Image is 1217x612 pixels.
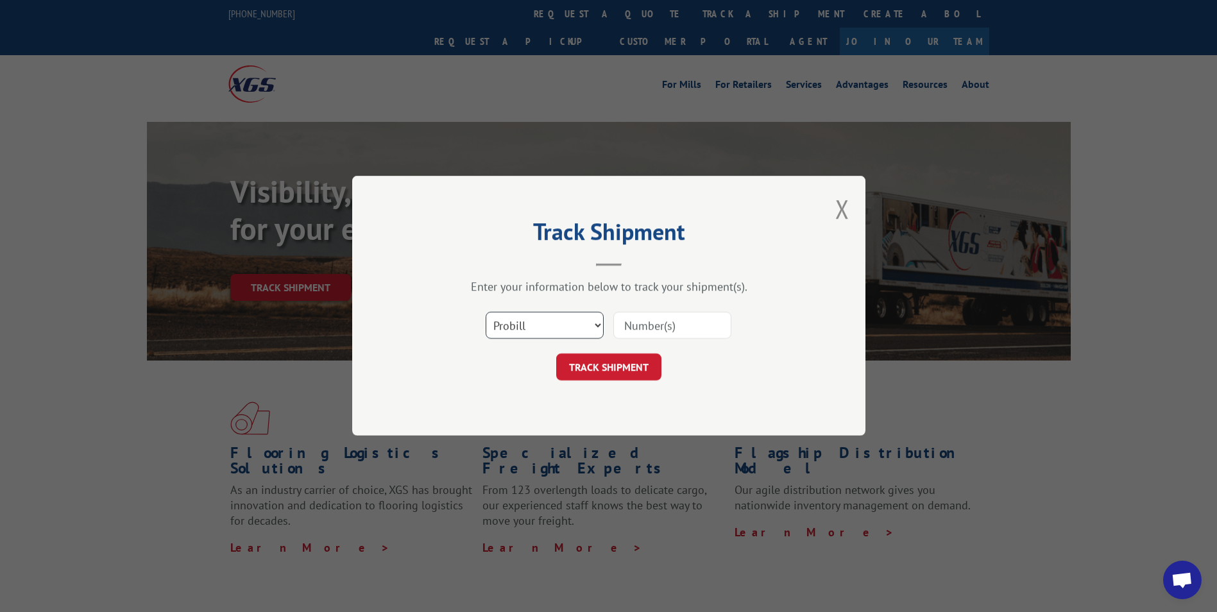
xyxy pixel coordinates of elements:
[416,223,801,247] h2: Track Shipment
[613,312,731,339] input: Number(s)
[1163,561,1202,599] a: Open chat
[416,280,801,294] div: Enter your information below to track your shipment(s).
[835,192,849,226] button: Close modal
[556,354,661,381] button: TRACK SHIPMENT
